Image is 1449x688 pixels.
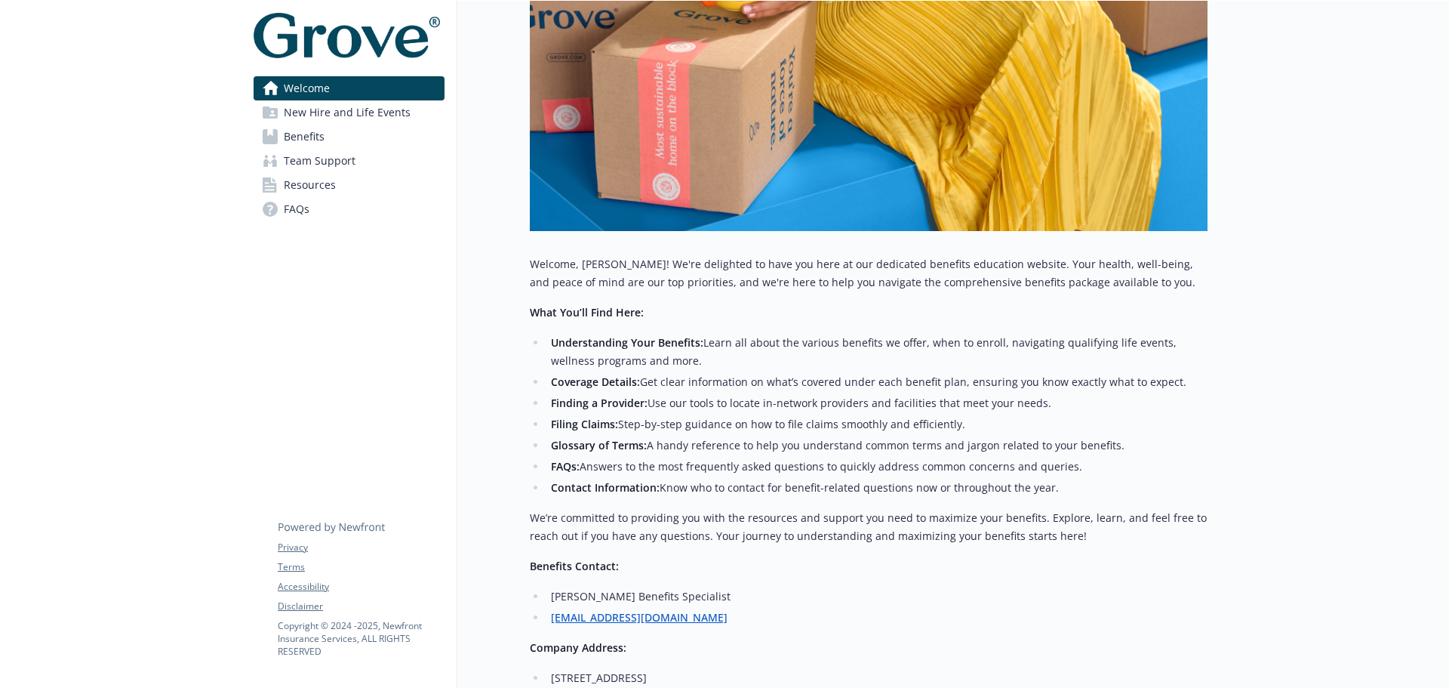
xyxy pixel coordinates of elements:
strong: Company Address: [530,640,626,655]
a: Resources [254,173,445,197]
li: Use our tools to locate in-network providers and facilities that meet your needs. [546,394,1207,412]
li: Get clear information on what’s covered under each benefit plan, ensuring you know exactly what t... [546,373,1207,391]
li: Answers to the most frequently asked questions to quickly address common concerns and queries. [546,458,1207,476]
span: Team Support [284,149,355,173]
a: Accessibility [278,580,444,594]
p: Copyright © 2024 - 2025 , Newfront Insurance Services, ALL RIGHTS RESERVED [278,619,444,658]
strong: FAQs: [551,459,580,474]
a: Terms [278,560,444,574]
a: New Hire and Life Events [254,100,445,125]
a: Team Support [254,149,445,173]
a: Disclaimer [278,600,444,613]
span: New Hire and Life Events [284,100,411,125]
strong: Glossary of Terms: [551,438,647,452]
li: Learn all about the various benefits we offer, when to enroll, navigating qualifying life events,... [546,334,1207,370]
li: Know who to contact for benefit-related questions now or throughout the year. [546,479,1207,497]
li: [PERSON_NAME] Benefits Specialist [546,588,1207,606]
a: FAQs [254,197,445,221]
a: [EMAIL_ADDRESS][DOMAIN_NAME] [551,610,728,625]
strong: What You’ll Find Here: [530,305,644,319]
p: We’re committed to providing you with the resources and support you need to maximize your benefit... [530,509,1207,545]
strong: Contact Information: [551,480,660,495]
strong: Filing Claims: [551,417,618,431]
a: Benefits [254,125,445,149]
span: FAQs [284,197,309,221]
p: Welcome, [PERSON_NAME]! We're delighted to have you here at our dedicated benefits education webs... [530,255,1207,292]
span: Welcome [284,76,330,100]
strong: Finding a Provider: [551,396,648,410]
span: Benefits [284,125,325,149]
strong: Coverage Details: [551,375,640,389]
strong: Benefits Contact: [530,559,619,573]
a: Privacy [278,541,444,554]
li: [STREET_ADDRESS] [546,669,1207,687]
li: A handy reference to help you understand common terms and jargon related to your benefits. [546,437,1207,455]
span: Resources [284,173,336,197]
strong: Understanding Your Benefits: [551,335,703,350]
a: Welcome [254,76,445,100]
li: Step-by-step guidance on how to file claims smoothly and efficiently. [546,415,1207,433]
